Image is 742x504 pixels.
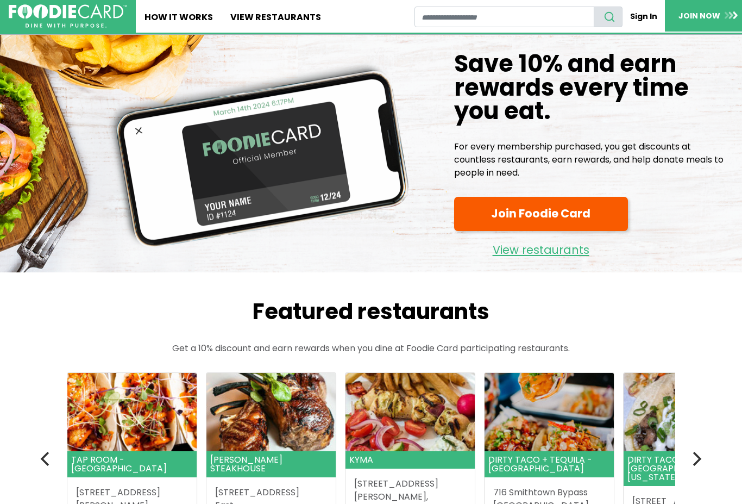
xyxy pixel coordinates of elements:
[67,373,197,451] img: Tap Room - Ronkonkoma
[206,373,336,451] img: Rothmann's Steakhouse
[485,451,614,477] header: Dirty Taco + Tequila - [GEOGRAPHIC_DATA]
[454,52,733,123] h1: Save 10% and earn rewards every time you eat.
[485,373,614,451] img: Dirty Taco + Tequila - Smithtown
[9,4,127,28] img: FoodieCard; Eat, Drink, Save, Donate
[34,447,58,471] button: Previous
[622,7,665,27] a: Sign In
[684,447,708,471] button: Next
[345,373,475,451] img: Kyma
[594,7,622,27] button: search
[45,298,697,325] h2: Featured restaurants
[206,451,336,477] header: [PERSON_NAME] Steakhouse
[454,140,733,179] p: For every membership purchased, you get discounts at countless restaurants, earn rewards, and hel...
[67,451,197,477] header: Tap Room - [GEOGRAPHIC_DATA]
[414,7,594,27] input: restaurant search
[45,342,697,355] p: Get a 10% discount and earn rewards when you dine at Foodie Card participating restaurants.
[454,197,628,231] a: Join Foodie Card
[454,235,628,259] a: View restaurants
[345,451,475,469] header: Kyma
